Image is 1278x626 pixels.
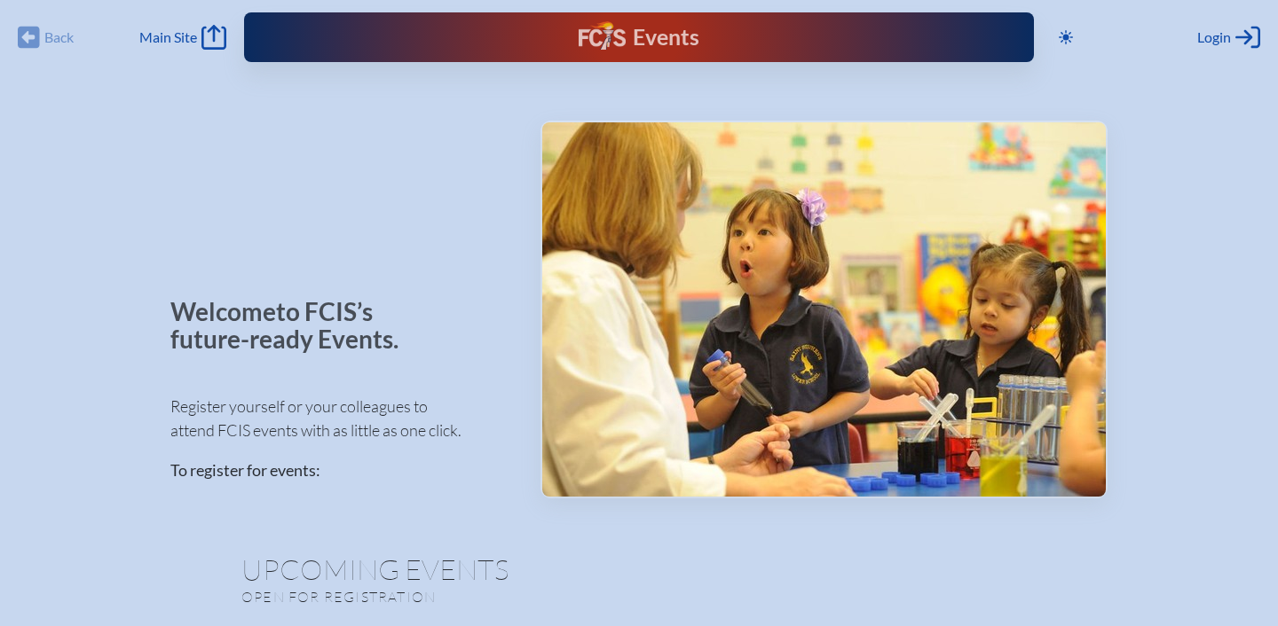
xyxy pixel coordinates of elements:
[139,28,197,46] span: Main Site
[139,25,226,50] a: Main Site
[470,21,809,53] div: FCIS Events — Future ready
[542,122,1106,497] img: Events
[241,588,710,606] p: Open for registration
[170,458,512,482] p: To register for events:
[1197,28,1231,46] span: Login
[170,298,419,354] p: Welcome to FCIS’s future-ready Events.
[241,555,1037,583] h1: Upcoming Events
[170,395,512,442] p: Register yourself or your colleagues to attend FCIS events with as little as one click.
